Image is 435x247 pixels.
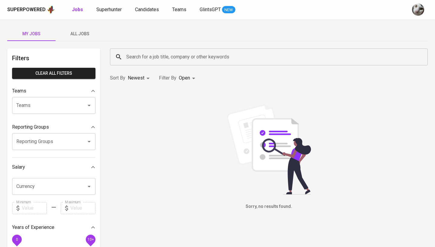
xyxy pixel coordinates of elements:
button: Open [85,182,93,191]
p: Newest [128,74,144,82]
div: Teams [12,85,95,97]
span: Teams [172,7,186,12]
span: Superhunter [96,7,122,12]
div: Salary [12,161,95,173]
p: Reporting Groups [12,123,49,131]
h6: Filters [12,53,95,63]
a: Jobs [72,6,84,14]
a: Teams [172,6,188,14]
p: Years of Experience [12,224,54,231]
img: app logo [47,5,55,14]
button: Clear All filters [12,68,95,79]
span: All Jobs [59,30,100,38]
span: 0 [16,237,18,241]
a: Candidates [135,6,160,14]
p: Filter By [159,74,176,82]
div: Reporting Groups [12,121,95,133]
input: Value [70,202,95,214]
button: Open [85,137,93,146]
div: Open [179,73,197,84]
button: Open [85,101,93,110]
span: NEW [222,7,235,13]
a: Superpoweredapp logo [7,5,55,14]
span: 10+ [87,237,94,241]
div: Superpowered [7,6,46,13]
h6: Sorry, no results found. [110,203,428,210]
span: Candidates [135,7,159,12]
a: Superhunter [96,6,123,14]
input: Value [22,202,47,214]
div: Newest [128,73,152,84]
img: file_searching.svg [224,104,314,195]
span: My Jobs [11,30,52,38]
img: tharisa.rizky@glints.com [412,4,424,16]
b: Jobs [72,7,83,12]
span: GlintsGPT [200,7,221,12]
div: Years of Experience [12,221,95,233]
p: Salary [12,164,25,171]
span: Open [179,75,190,81]
p: Teams [12,87,26,95]
span: Clear All filters [17,70,91,77]
p: Sort By [110,74,125,82]
a: GlintsGPT NEW [200,6,235,14]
